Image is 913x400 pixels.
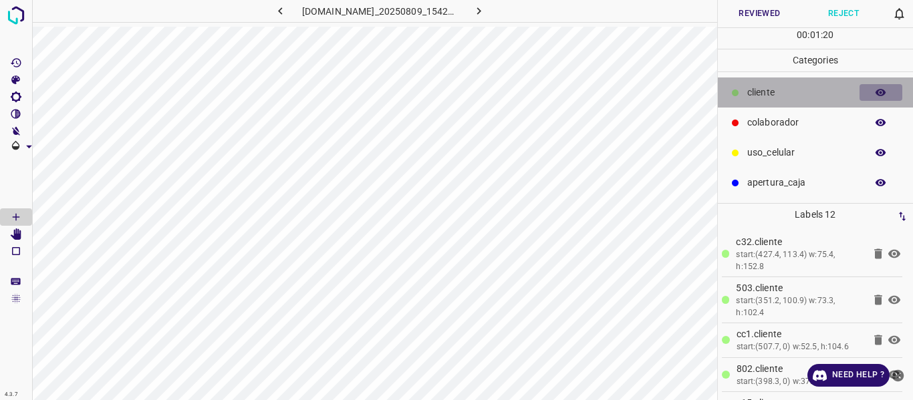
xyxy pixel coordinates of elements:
[736,235,864,249] p: c32.​​cliente
[302,3,458,22] h6: [DOMAIN_NAME]_20250809_154226_000002610.jpg
[747,146,860,160] p: uso_celular
[736,281,864,295] p: 503.​​cliente
[737,376,864,388] div: start:(398.3, 0) w:37.4, h:99.6
[737,327,864,341] p: cc1.​​cliente
[747,85,860,99] p: ​​cliente
[890,364,906,387] button: close-help
[1,389,21,400] div: 4.3.7
[747,116,860,130] p: colaborador
[810,28,821,42] p: 01
[823,28,833,42] p: 20
[797,28,807,42] p: 00
[797,28,833,49] div: : :
[737,362,864,376] p: 802.​​cliente
[722,204,910,226] p: Labels 12
[747,176,860,190] p: apertura_caja
[807,364,890,387] a: Need Help ?
[736,295,864,319] div: start:(351.2, 100.9) w:73.3, h:102.4
[4,3,28,27] img: logo
[737,341,864,353] div: start:(507.7, 0) w:52.5, h:104.6
[736,249,864,272] div: start:(427.4, 113.4) w:75.4, h:152.8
